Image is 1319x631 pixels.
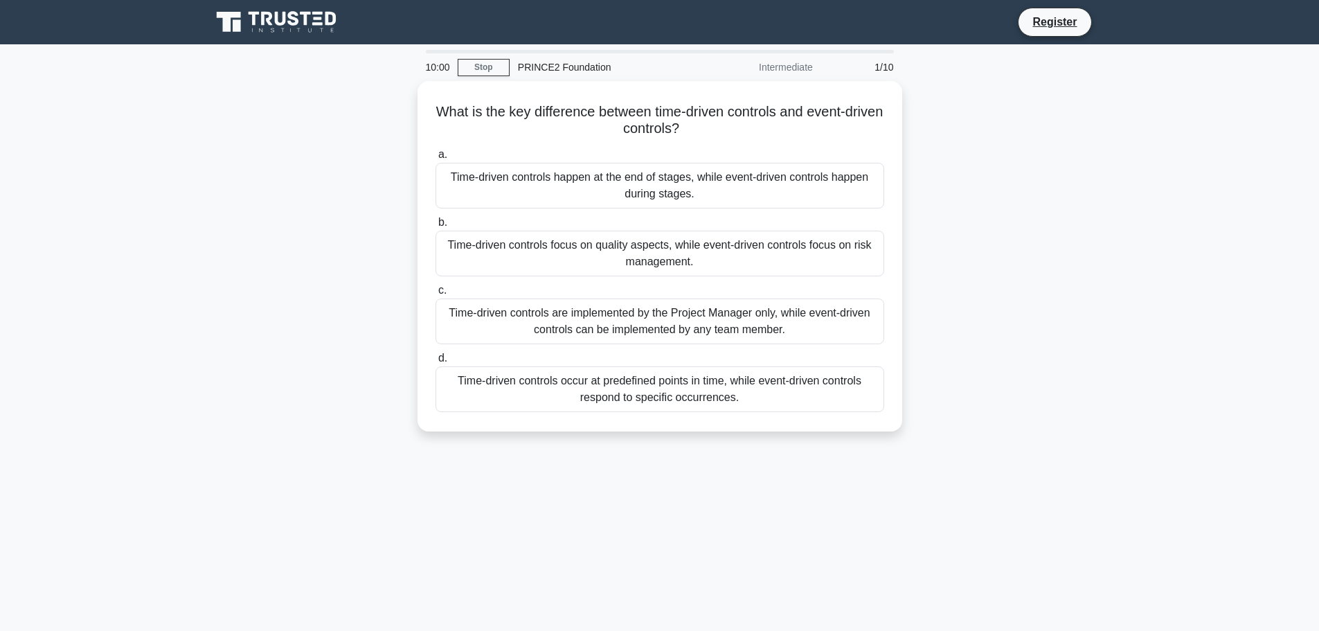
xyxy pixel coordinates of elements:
div: Time-driven controls occur at predefined points in time, while event-driven controls respond to s... [436,366,884,412]
a: Register [1024,13,1085,30]
div: 10:00 [418,53,458,81]
div: Time-driven controls happen at the end of stages, while event-driven controls happen during stages. [436,163,884,208]
a: Stop [458,59,510,76]
span: a. [438,148,447,160]
h5: What is the key difference between time-driven controls and event-driven controls? [434,103,886,138]
span: d. [438,352,447,364]
div: PRINCE2 Foundation [510,53,700,81]
div: Intermediate [700,53,821,81]
div: 1/10 [821,53,902,81]
div: Time-driven controls focus on quality aspects, while event-driven controls focus on risk management. [436,231,884,276]
span: c. [438,284,447,296]
div: Time-driven controls are implemented by the Project Manager only, while event-driven controls can... [436,299,884,344]
span: b. [438,216,447,228]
